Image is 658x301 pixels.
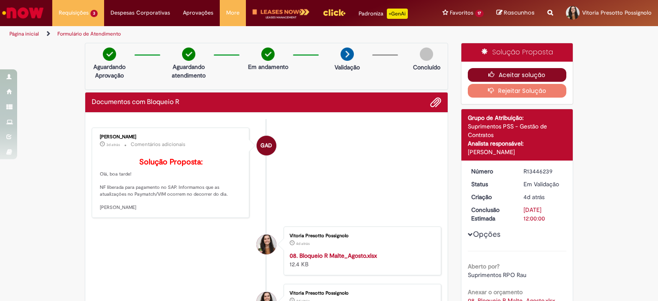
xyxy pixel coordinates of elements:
[323,6,346,19] img: click_logo_yellow_360x200.png
[290,252,377,259] a: 08. Bloqueio R Malte_Agosto.xlsx
[90,10,98,17] span: 3
[468,68,567,82] button: Aceitar solução
[359,9,408,19] div: Padroniza
[252,9,310,19] img: logo-leases-transp-branco.png
[420,48,433,61] img: img-circle-grey.png
[257,235,276,254] div: Vitoria Presotto Possignolo
[465,180,517,188] dt: Status
[260,135,272,156] span: GAD
[335,63,360,72] p: Validação
[523,206,563,223] div: [DATE] 12:00:00
[1,4,45,21] img: ServiceNow
[183,9,213,17] span: Aprovações
[468,148,567,156] div: [PERSON_NAME]
[6,26,432,42] ul: Trilhas de página
[290,251,432,268] div: 12.4 KB
[387,9,408,19] p: +GenAi
[468,271,526,279] span: Suprimentos RPO Rau
[523,193,544,201] span: 4d atrás
[496,9,535,17] a: Rascunhos
[106,142,120,147] time: 27/08/2025 18:25:50
[465,206,517,223] dt: Conclusão Estimada
[92,98,179,106] h2: Documentos com Bloqueio R Histórico de tíquete
[461,43,573,62] div: Solução Proposta
[413,63,440,72] p: Concluído
[468,262,499,270] b: Aberto por?
[290,233,432,238] div: Vitoria Presotto Possignolo
[504,9,535,17] span: Rascunhos
[475,10,484,17] span: 17
[465,193,517,201] dt: Criação
[248,63,288,71] p: Em andamento
[131,141,185,148] small: Comentários adicionais
[430,97,441,108] button: Adicionar anexos
[468,122,567,139] div: Suprimentos PSS - Gestão de Contratos
[341,48,354,61] img: arrow-next.png
[89,63,130,80] p: Aguardando Aprovação
[523,193,563,201] div: 25/08/2025 21:27:00
[523,167,563,176] div: R13446239
[100,158,242,211] p: Olá, boa tarde! NF liberada para pagamento no SAP. Informamos que as atualizações no Paymatch/VIM...
[468,113,567,122] div: Grupo de Atribuição:
[103,48,116,61] img: check-circle-green.png
[168,63,209,80] p: Aguardando atendimento
[468,288,523,296] b: Anexar o orçamento
[111,9,170,17] span: Despesas Corporativas
[139,157,203,167] b: Solução Proposta:
[465,167,517,176] dt: Número
[523,180,563,188] div: Em Validação
[100,134,242,140] div: [PERSON_NAME]
[296,241,310,246] time: 25/08/2025 21:26:59
[290,291,432,296] div: Vitoria Presotto Possignolo
[450,9,473,17] span: Favoritos
[523,193,544,201] time: 25/08/2025 21:27:00
[59,9,89,17] span: Requisições
[261,48,275,61] img: check-circle-green.png
[468,139,567,148] div: Analista responsável:
[226,9,239,17] span: More
[296,241,310,246] span: 4d atrás
[9,30,39,37] a: Página inicial
[582,9,652,16] span: Vitoria Presotto Possignolo
[106,142,120,147] span: 3d atrás
[468,84,567,98] button: Rejeitar Solução
[57,30,121,37] a: Formulário de Atendimento
[182,48,195,61] img: check-circle-green.png
[257,136,276,155] div: Gabriela Alves De Souza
